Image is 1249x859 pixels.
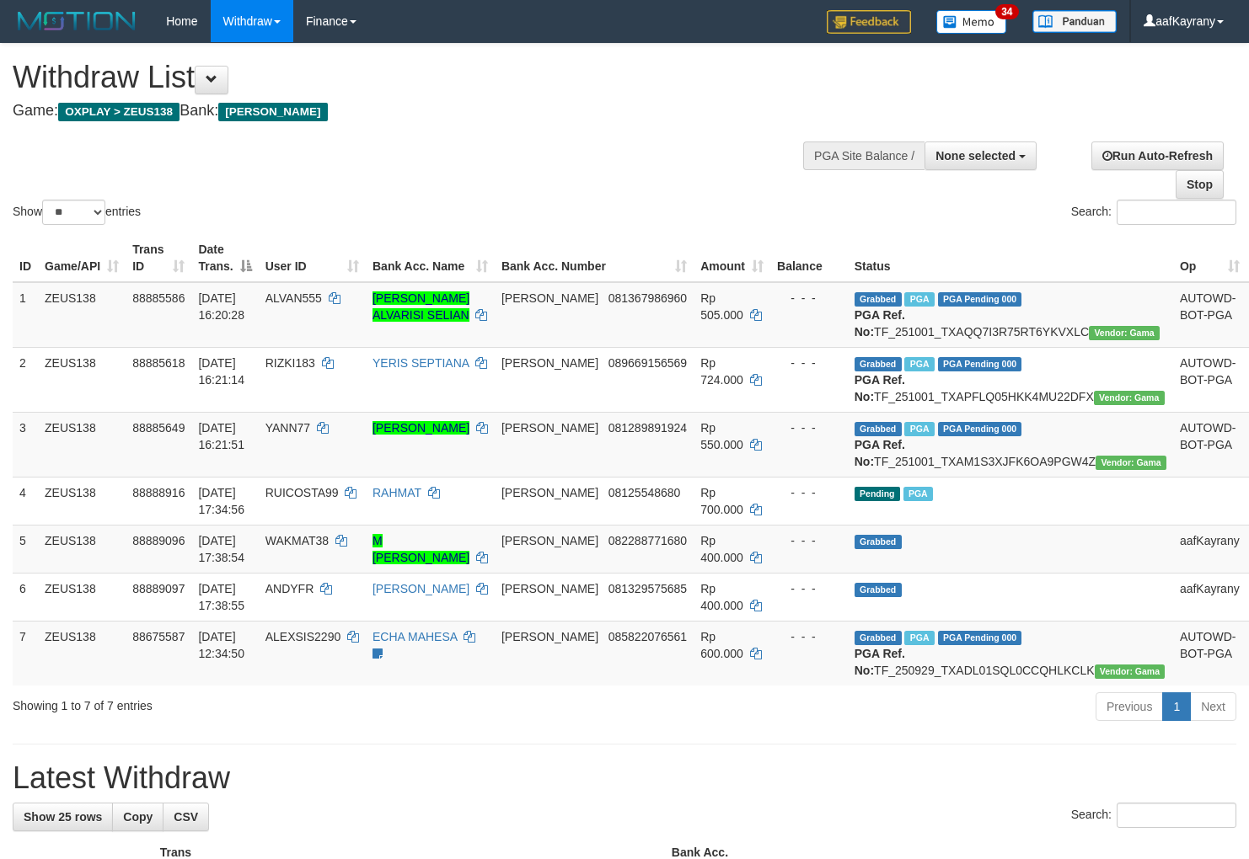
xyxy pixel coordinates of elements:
td: ZEUS138 [38,282,126,348]
input: Search: [1117,200,1236,225]
td: 4 [13,477,38,525]
span: [PERSON_NAME] [501,582,598,595]
select: Showentries [42,200,105,225]
span: RIZKI183 [265,356,315,370]
span: Vendor URL: https://trx31.1velocity.biz [1089,326,1160,340]
a: CSV [163,803,209,831]
span: [PERSON_NAME] [218,103,327,121]
div: - - - [777,484,841,501]
span: Grabbed [855,422,902,436]
a: 1 [1162,692,1191,721]
span: PGA Pending [938,422,1022,436]
span: [PERSON_NAME] [501,534,598,547]
label: Search: [1071,803,1236,828]
h1: Latest Withdraw [13,761,1236,795]
span: Marked by aafpengsreynich [904,631,934,645]
span: Rp 505.000 [700,291,743,322]
b: PGA Ref. No: [855,647,905,677]
b: PGA Ref. No: [855,438,905,468]
div: - - - [777,580,841,597]
td: ZEUS138 [38,621,126,686]
td: ZEUS138 [38,573,126,621]
label: Show entries [13,200,141,225]
th: Bank Acc. Name: activate to sort column ascending [366,234,495,282]
td: 3 [13,412,38,477]
span: Grabbed [855,535,902,549]
th: Game/API: activate to sort column ascending [38,234,126,282]
span: [PERSON_NAME] [501,486,598,499]
a: ECHA MAHESA [373,630,457,643]
span: Copy 085822076561 to clipboard [608,630,687,643]
td: ZEUS138 [38,525,126,573]
a: [PERSON_NAME] [373,421,469,435]
span: Copy 089669156569 to clipboard [608,356,687,370]
span: Copy 081367986960 to clipboard [608,291,687,305]
span: 88889097 [132,582,185,595]
td: 5 [13,525,38,573]
a: M [PERSON_NAME] [373,534,469,564]
b: PGA Ref. No: [855,373,905,403]
td: TF_251001_TXAQQ7I3R75RT6YKVXLC [848,282,1173,348]
span: Rp 550.000 [700,421,743,451]
th: Balance [770,234,848,282]
div: PGA Site Balance / [803,141,925,170]
img: Feedback.jpg [827,10,911,34]
th: ID [13,234,38,282]
td: aafKayrany [1173,525,1246,573]
span: Show 25 rows [24,810,102,824]
td: 2 [13,347,38,412]
span: OXPLAY > ZEUS138 [58,103,180,121]
span: Vendor URL: https://trx31.1velocity.biz [1096,456,1166,470]
span: 88885586 [132,291,185,305]
span: Marked by aafanarl [904,422,934,436]
span: PGA Pending [938,631,1022,645]
th: Trans ID: activate to sort column ascending [126,234,191,282]
span: [DATE] 16:20:28 [198,291,244,322]
input: Search: [1117,803,1236,828]
span: Rp 600.000 [700,630,743,660]
span: CSV [174,810,198,824]
td: AUTOWD-BOT-PGA [1173,621,1246,686]
td: ZEUS138 [38,347,126,412]
span: Vendor URL: https://trx31.1velocity.biz [1095,664,1166,679]
span: 88889096 [132,534,185,547]
span: [DATE] 17:38:54 [198,534,244,564]
td: AUTOWD-BOT-PGA [1173,347,1246,412]
span: Vendor URL: https://trx31.1velocity.biz [1094,391,1165,405]
td: AUTOWD-BOT-PGA [1173,412,1246,477]
span: ANDYFR [265,582,314,595]
div: - - - [777,290,841,307]
span: Rp 400.000 [700,582,743,612]
span: Grabbed [855,583,902,597]
span: 34 [995,4,1018,19]
span: ALVAN555 [265,291,322,305]
span: Copy 081289891924 to clipboard [608,421,687,435]
img: Button%20Memo.svg [936,10,1007,34]
a: Copy [112,803,163,831]
a: Next [1190,692,1236,721]
span: 88675587 [132,630,185,643]
span: [DATE] 17:38:55 [198,582,244,612]
span: Marked by aafsolysreylen [903,487,933,501]
span: Rp 400.000 [700,534,743,564]
span: Copy 08125548680 to clipboard [608,486,681,499]
a: Show 25 rows [13,803,113,831]
span: Rp 700.000 [700,486,743,516]
img: panduan.png [1032,10,1117,33]
span: [PERSON_NAME] [501,630,598,643]
span: [DATE] 17:34:56 [198,486,244,516]
td: ZEUS138 [38,477,126,525]
td: TF_250929_TXADL01SQL0CCQHLKCLK [848,621,1173,686]
a: YERIS SEPTIANA [373,356,469,370]
th: Date Trans.: activate to sort column descending [191,234,258,282]
td: TF_251001_TXAPFLQ05HKK4MU22DFX [848,347,1173,412]
div: - - - [777,628,841,645]
b: PGA Ref. No: [855,308,905,339]
th: Bank Acc. Number: activate to sort column ascending [495,234,694,282]
span: None selected [935,149,1016,163]
span: Copy 081329575685 to clipboard [608,582,687,595]
th: Status [848,234,1173,282]
span: Rp 724.000 [700,356,743,387]
th: Op: activate to sort column ascending [1173,234,1246,282]
span: RUICOSTA99 [265,486,339,499]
